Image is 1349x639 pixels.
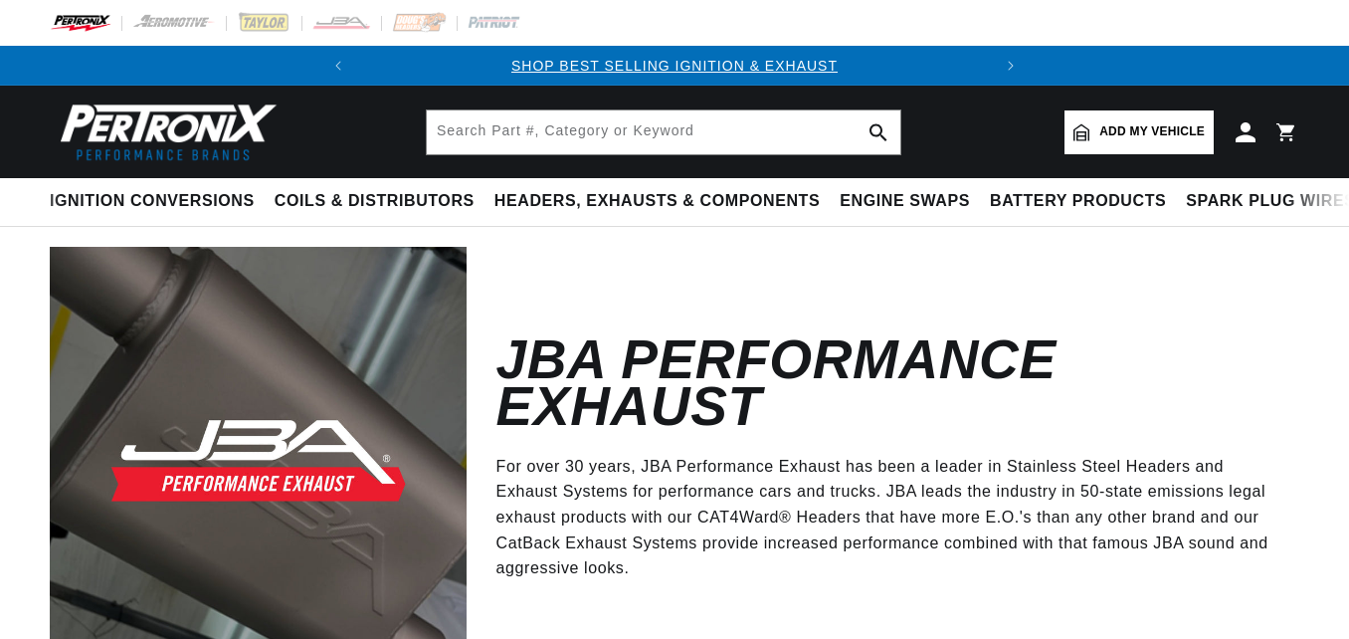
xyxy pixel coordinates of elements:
summary: Headers, Exhausts & Components [484,178,830,225]
span: Ignition Conversions [50,191,255,212]
input: Search Part #, Category or Keyword [427,110,900,154]
a: Add my vehicle [1064,110,1214,154]
button: Translation missing: en.sections.announcements.previous_announcement [318,46,358,86]
img: Pertronix [50,98,279,166]
button: Translation missing: en.sections.announcements.next_announcement [991,46,1031,86]
span: Add my vehicle [1099,122,1205,141]
summary: Ignition Conversions [50,178,265,225]
span: Coils & Distributors [275,191,475,212]
p: For over 30 years, JBA Performance Exhaust has been a leader in Stainless Steel Headers and Exhau... [496,454,1269,581]
span: Headers, Exhausts & Components [494,191,820,212]
a: SHOP BEST SELLING IGNITION & EXHAUST [511,58,838,74]
summary: Engine Swaps [830,178,980,225]
summary: Coils & Distributors [265,178,484,225]
span: Engine Swaps [840,191,970,212]
div: 1 of 2 [358,55,991,77]
span: Battery Products [990,191,1166,212]
summary: Battery Products [980,178,1176,225]
h2: JBA Performance Exhaust [496,336,1269,430]
button: search button [857,110,900,154]
div: Announcement [358,55,991,77]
